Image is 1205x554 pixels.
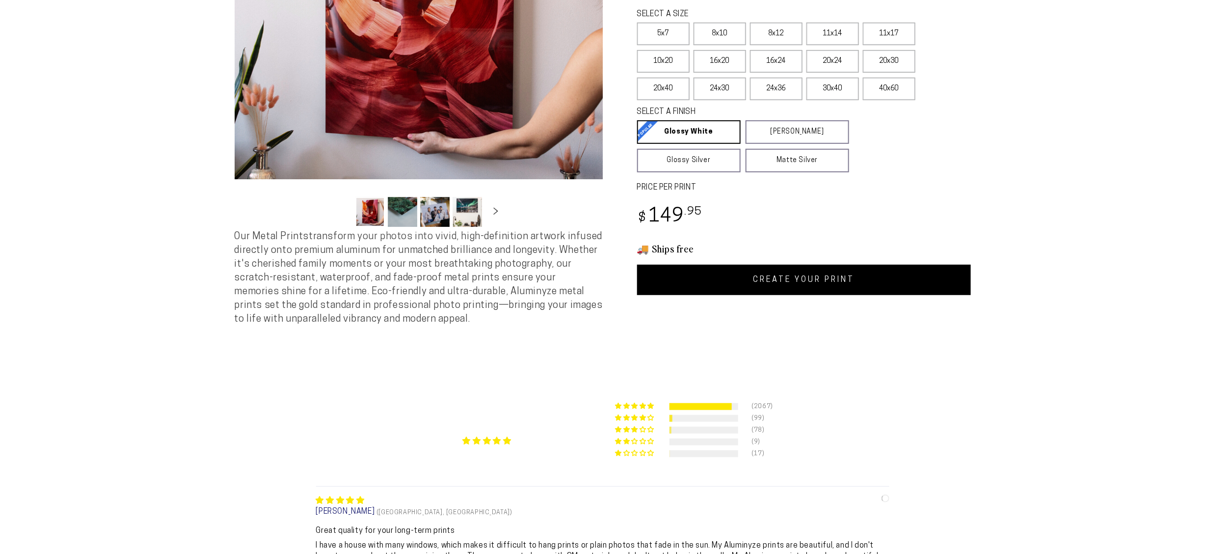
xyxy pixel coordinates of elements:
[685,206,702,218] sup: .95
[615,438,656,445] div: 0% (9) reviews with 2 star rating
[316,508,375,516] span: [PERSON_NAME]
[806,23,859,45] label: 11x14
[355,197,385,227] button: Load image 1 in gallery view
[863,23,915,45] label: 11x17
[637,120,741,144] a: Glossy White
[752,450,764,457] div: (17)
[485,201,507,222] button: Slide right
[746,149,849,172] a: Matte Silver
[376,509,512,517] span: ([GEOGRAPHIC_DATA], [GEOGRAPHIC_DATA])
[637,265,971,295] a: CREATE YOUR PRINT
[637,182,971,194] label: PRICE PER PRINT
[453,197,482,227] button: Load image 4 in gallery view
[863,78,915,100] label: 40x60
[637,207,702,226] bdi: 149
[388,197,417,227] button: Load image 2 in gallery view
[615,450,656,457] div: 1% (17) reviews with 1 star rating
[746,120,849,144] a: [PERSON_NAME]
[637,78,690,100] label: 20x40
[637,23,690,45] label: 5x7
[331,201,352,222] button: Slide left
[639,212,647,225] span: $
[694,50,746,73] label: 16x20
[694,23,746,45] label: 8x10
[316,526,889,536] b: Great quality for your long-term prints
[750,50,803,73] label: 16x24
[235,232,603,324] span: Our Metal Prints transform your photos into vivid, high-definition artwork infused directly onto ...
[637,9,833,20] legend: SELECT A SIZE
[401,435,573,447] div: Average rating is 4.85 stars
[637,242,971,255] h3: 🚚 Ships free
[615,415,656,422] div: 4% (99) reviews with 4 star rating
[637,50,690,73] label: 10x20
[637,149,741,172] a: Glossy Silver
[615,403,656,410] div: 91% (2067) reviews with 5 star rating
[752,427,764,434] div: (78)
[752,415,764,422] div: (99)
[694,78,746,100] label: 24x30
[750,78,803,100] label: 24x36
[752,439,764,445] div: (9)
[420,197,450,227] button: Load image 3 in gallery view
[863,50,915,73] label: 20x30
[316,497,365,505] span: 5 star review
[637,107,826,118] legend: SELECT A FINISH
[806,78,859,100] label: 30x40
[806,50,859,73] label: 20x24
[615,426,656,434] div: 3% (78) reviews with 3 star rating
[752,403,764,410] div: (2067)
[750,23,803,45] label: 8x12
